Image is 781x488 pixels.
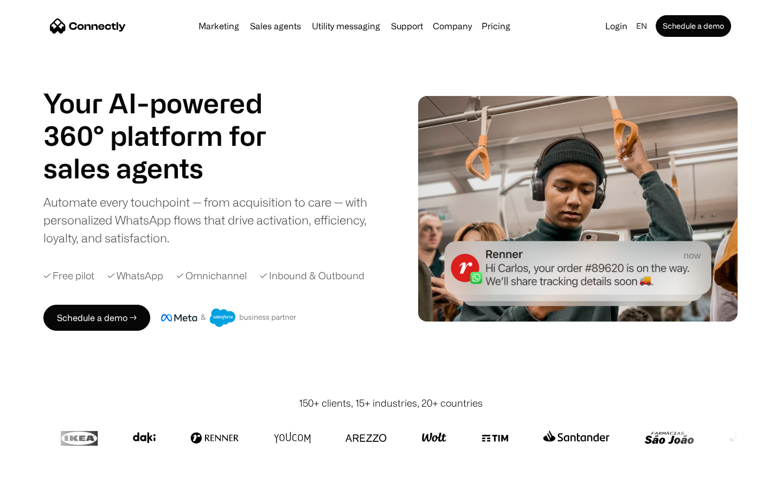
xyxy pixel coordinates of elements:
[636,18,647,34] div: en
[43,305,150,331] a: Schedule a demo →
[308,22,385,30] a: Utility messaging
[43,268,94,283] div: ✓ Free pilot
[43,193,385,247] div: Automate every touchpoint — from acquisition to care — with personalized WhatsApp flows that driv...
[11,468,65,484] aside: Language selected: English
[161,309,297,327] img: Meta and Salesforce business partner badge.
[656,15,731,37] a: Schedule a demo
[260,268,364,283] div: ✓ Inbound & Outbound
[601,18,632,34] a: Login
[43,152,293,184] h1: sales agents
[433,18,472,34] div: Company
[246,22,305,30] a: Sales agents
[387,22,427,30] a: Support
[194,22,244,30] a: Marketing
[477,22,515,30] a: Pricing
[299,396,483,410] div: 150+ clients, 15+ industries, 20+ countries
[43,87,293,152] h1: Your AI-powered 360° platform for
[22,469,65,484] ul: Language list
[107,268,163,283] div: ✓ WhatsApp
[176,268,247,283] div: ✓ Omnichannel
